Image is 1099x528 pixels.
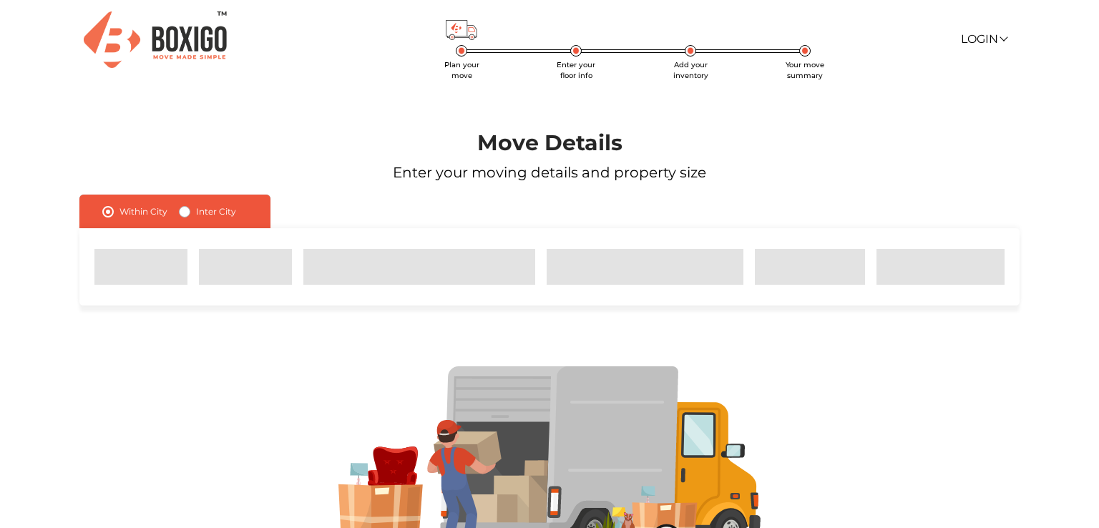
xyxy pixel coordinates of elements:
label: Inter City [196,203,236,220]
span: Plan your move [444,60,479,80]
p: Enter your moving details and property size [44,162,1055,183]
label: Within City [119,203,167,220]
h1: Move Details [44,130,1055,156]
img: Boxigo [84,11,227,68]
span: Your move summary [786,60,824,80]
a: Login [961,32,1007,46]
span: Add your inventory [673,60,708,80]
span: Enter your floor info [557,60,595,80]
